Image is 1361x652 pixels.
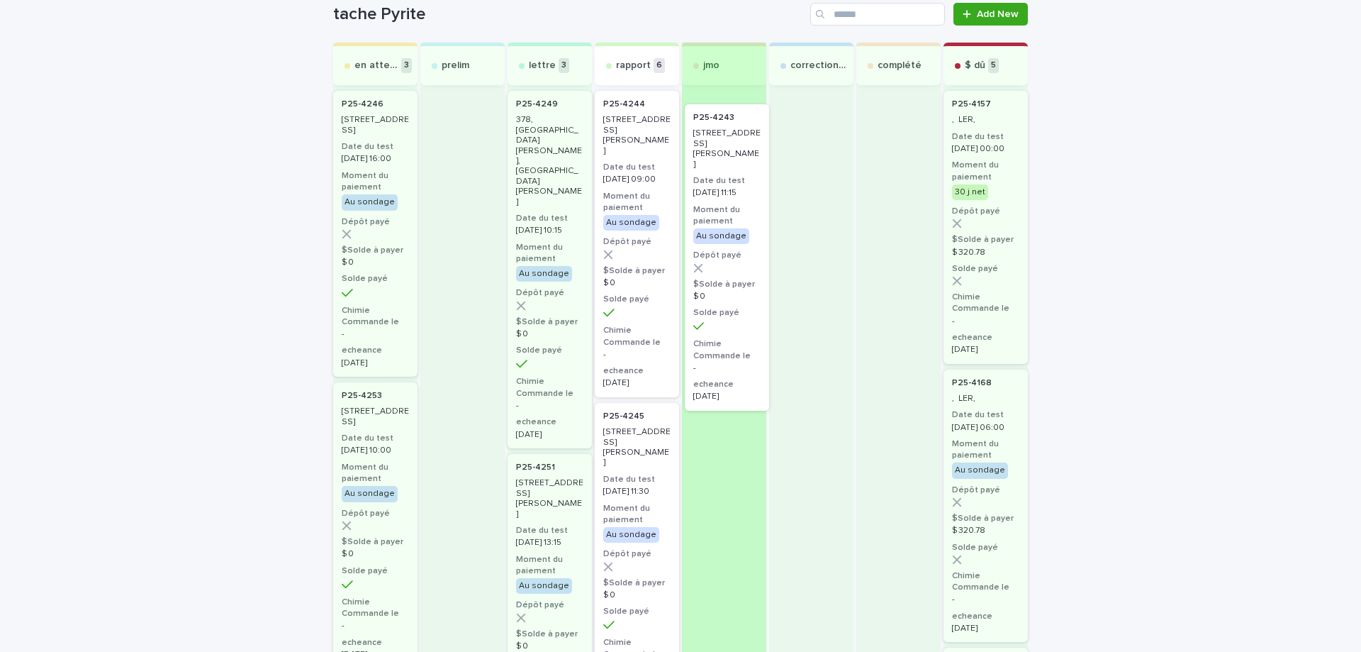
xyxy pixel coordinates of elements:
[977,9,1019,19] span: Add New
[810,3,945,26] input: Search
[953,3,1028,26] a: Add New
[654,58,665,73] p: 6
[616,60,651,72] p: rapport
[333,4,805,25] h1: tache Pyrite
